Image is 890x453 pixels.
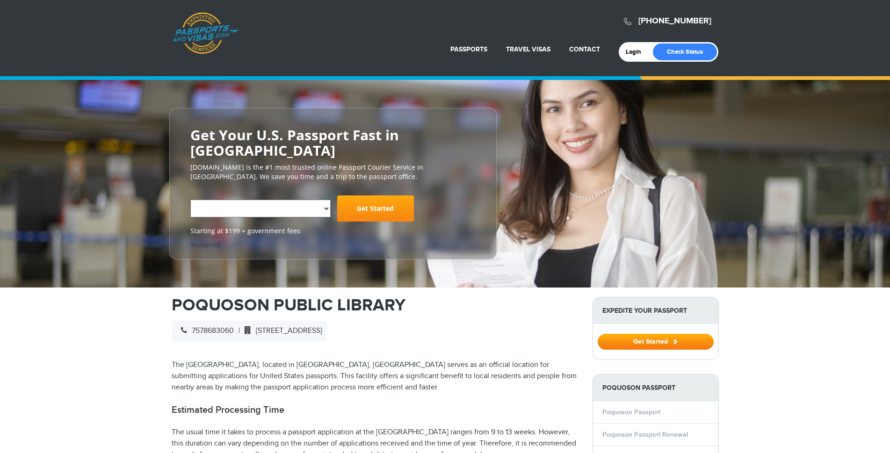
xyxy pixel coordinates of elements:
[176,326,234,335] span: 7578683060
[598,334,714,350] button: Get Started
[172,404,579,416] h2: Estimated Processing Time
[190,240,221,249] a: Trustpilot
[506,45,550,53] a: Travel Visas
[653,43,717,60] a: Check Status
[172,321,327,341] div: |
[602,431,688,439] a: Poquoson Passport Renewal
[569,45,600,53] a: Contact
[450,45,487,53] a: Passports
[638,16,711,26] a: [PHONE_NUMBER]
[598,338,714,345] a: Get Started
[602,408,660,416] a: Poquoson Passport
[593,297,718,324] strong: Expedite Your Passport
[240,326,322,335] span: [STREET_ADDRESS]
[190,163,476,181] p: [DOMAIN_NAME] is the #1 most trusted online Passport Courier Service in [GEOGRAPHIC_DATA]. We sav...
[172,12,239,54] a: Passports & [DOMAIN_NAME]
[337,195,414,222] a: Get Started
[626,48,648,56] a: Login
[190,127,476,158] h2: Get Your U.S. Passport Fast in [GEOGRAPHIC_DATA]
[172,360,579,393] p: The [GEOGRAPHIC_DATA], located in [GEOGRAPHIC_DATA], [GEOGRAPHIC_DATA] serves as an official loca...
[172,297,579,314] h1: POQUOSON PUBLIC LIBRARY
[190,226,476,236] span: Starting at $199 + government fees
[593,374,718,401] strong: Poquoson Passport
